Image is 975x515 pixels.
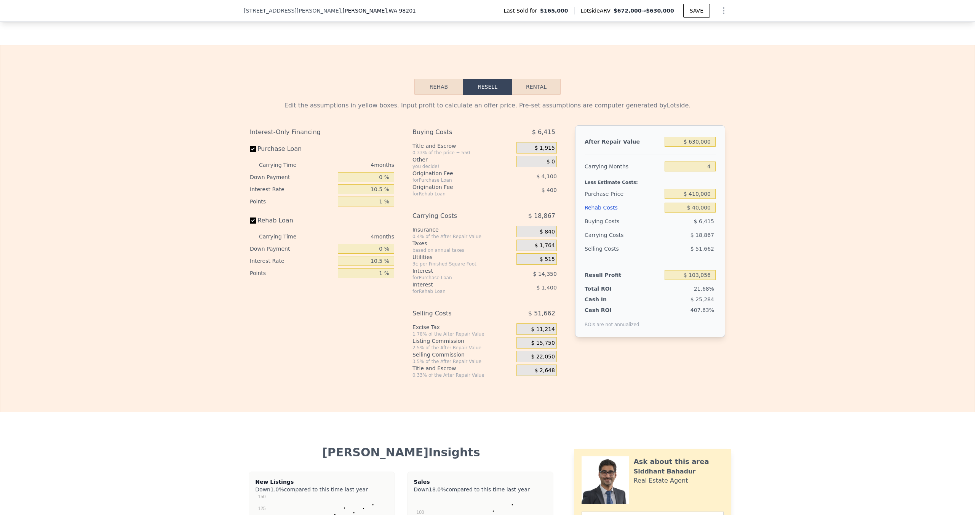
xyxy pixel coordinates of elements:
div: Points [250,195,335,208]
div: you decide! [412,163,513,170]
span: Last Sold for [503,7,540,14]
text: 100 [417,510,424,515]
span: $630,000 [646,8,674,14]
div: 3¢ per Finished Square Foot [412,261,513,267]
div: Real Estate Agent [634,476,688,485]
span: , WA 98201 [387,8,416,14]
span: $165,000 [540,7,568,14]
span: $ 6,415 [532,125,555,139]
div: Down compared to this time last year [414,486,547,490]
div: Sales [414,478,547,486]
span: 1.0% [270,486,284,493]
span: $ 2,648 [534,367,555,374]
input: Purchase Loan [250,146,256,152]
div: 2.5% of the After Repair Value [412,345,513,351]
span: $ 400 [542,187,557,193]
span: $ 4,100 [536,173,556,179]
span: $ 0 [547,158,555,165]
div: Rehab Costs [585,201,662,214]
span: $ 25,284 [690,296,714,302]
div: Listing Commission [412,337,513,345]
span: Lotside ARV [581,7,614,14]
div: Carrying Costs [412,209,497,223]
div: 3.5% of the After Repair Value [412,358,513,365]
div: [PERSON_NAME] Insights [250,446,553,459]
div: Origination Fee [412,170,497,177]
div: 1.78% of the After Repair Value [412,331,513,337]
div: Selling Costs [585,242,662,256]
div: for Rehab Loan [412,191,497,197]
span: 21.68% [694,286,714,292]
div: Interest-Only Financing [250,125,394,139]
div: for Purchase Loan [412,177,497,183]
div: Buying Costs [585,214,662,228]
span: 407.63% [690,307,714,313]
div: Down Payment [250,171,335,183]
div: Purchase Price [585,187,662,201]
span: $ 18,867 [690,232,714,238]
div: Siddhant Bahadur [634,467,696,476]
button: Resell [463,79,512,95]
div: Interest Rate [250,183,335,195]
div: Utilities [412,253,513,261]
div: Insurance [412,226,513,234]
span: $ 15,750 [531,340,555,347]
label: Rehab Loan [250,214,335,227]
div: Interest [412,281,497,288]
div: 0.4% of the After Repair Value [412,234,513,240]
span: → [614,7,674,14]
div: Origination Fee [412,183,497,191]
div: Points [250,267,335,279]
div: 4 months [312,230,394,243]
div: Excise Tax [412,323,513,331]
div: for Purchase Loan [412,275,497,281]
div: After Repair Value [585,135,662,149]
span: $ 51,662 [528,307,555,320]
span: $ 18,867 [528,209,555,223]
div: Ask about this area [634,456,709,467]
div: 0.33% of the After Repair Value [412,372,513,378]
span: $672,000 [614,8,642,14]
div: Edit the assumptions in yellow boxes. Input profit to calculate an offer price. Pre-set assumptio... [250,101,725,110]
span: $ 6,415 [694,218,714,224]
div: Title and Escrow [412,142,513,150]
span: $ 515 [540,256,555,263]
button: Show Options [716,3,731,18]
div: Resell Profit [585,268,662,282]
div: Carrying Costs [585,228,632,242]
span: $ 14,350 [533,271,557,277]
div: Other [412,156,513,163]
div: 0.33% of the price + 550 [412,150,513,156]
span: 18.0% [429,486,446,493]
div: ROIs are not annualized [585,314,639,328]
div: Carrying Time [259,230,308,243]
div: Less Estimate Costs: [585,173,716,187]
div: Cash In [585,296,632,303]
span: $ 1,915 [534,145,555,152]
input: Rehab Loan [250,218,256,224]
span: $ 1,764 [534,242,555,249]
span: $ 1,400 [536,285,556,291]
div: New Listings [255,478,388,486]
button: SAVE [683,4,710,18]
label: Purchase Loan [250,142,335,156]
text: 150 [258,494,266,499]
div: Buying Costs [412,125,497,139]
button: Rehab [414,79,463,95]
div: Selling Costs [412,307,497,320]
div: Down compared to this time last year [255,486,388,490]
div: Selling Commission [412,351,513,358]
div: Interest Rate [250,255,335,267]
div: Title and Escrow [412,365,513,372]
span: $ 11,214 [531,326,555,333]
span: $ 22,050 [531,353,555,360]
div: 4 months [312,159,394,171]
div: Taxes [412,240,513,247]
div: Cash ROI [585,306,639,314]
div: for Rehab Loan [412,288,497,294]
span: , [PERSON_NAME] [341,7,416,14]
div: Carrying Time [259,159,308,171]
div: based on annual taxes [412,247,513,253]
text: 125 [258,506,266,511]
span: $ 51,662 [690,246,714,252]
